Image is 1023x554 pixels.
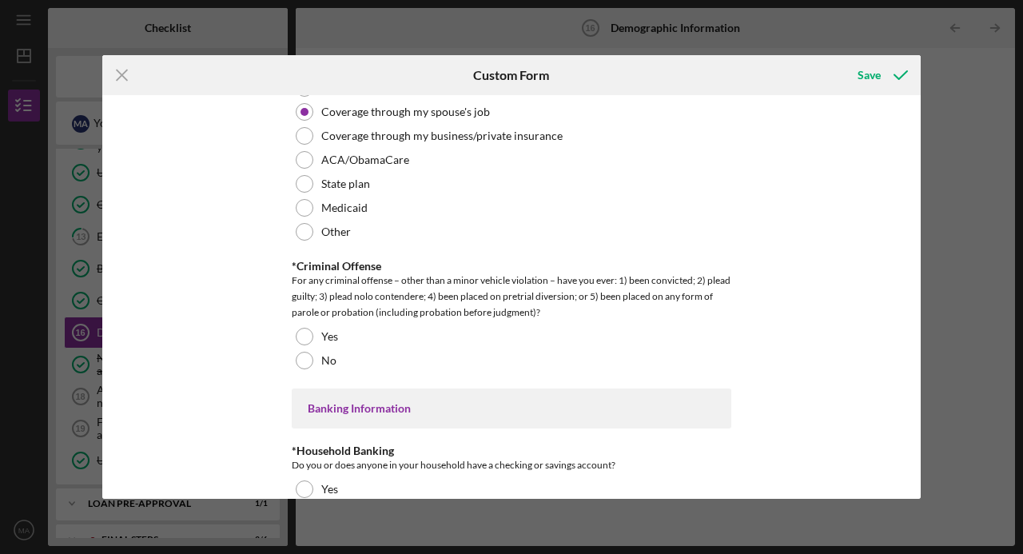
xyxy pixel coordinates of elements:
[321,330,338,343] label: Yes
[321,106,490,118] label: Coverage through my spouse's job
[321,130,563,142] label: Coverage through my business/private insurance
[321,225,351,238] label: Other
[321,354,336,367] label: No
[292,444,731,457] div: *Household Banking
[842,59,921,91] button: Save
[292,260,731,273] div: *Criminal Offense
[321,483,338,496] label: Yes
[292,273,731,321] div: For any criminal offense – other than a minor vehicle violation – have you ever: 1) been convicte...
[321,201,368,214] label: Medicaid
[473,68,549,82] h6: Custom Form
[321,153,409,166] label: ACA/ObamaCare
[321,177,370,190] label: State plan
[292,457,731,473] div: Do you or does anyone in your household have a checking or savings account?
[308,402,715,415] div: Banking Information
[858,59,881,91] div: Save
